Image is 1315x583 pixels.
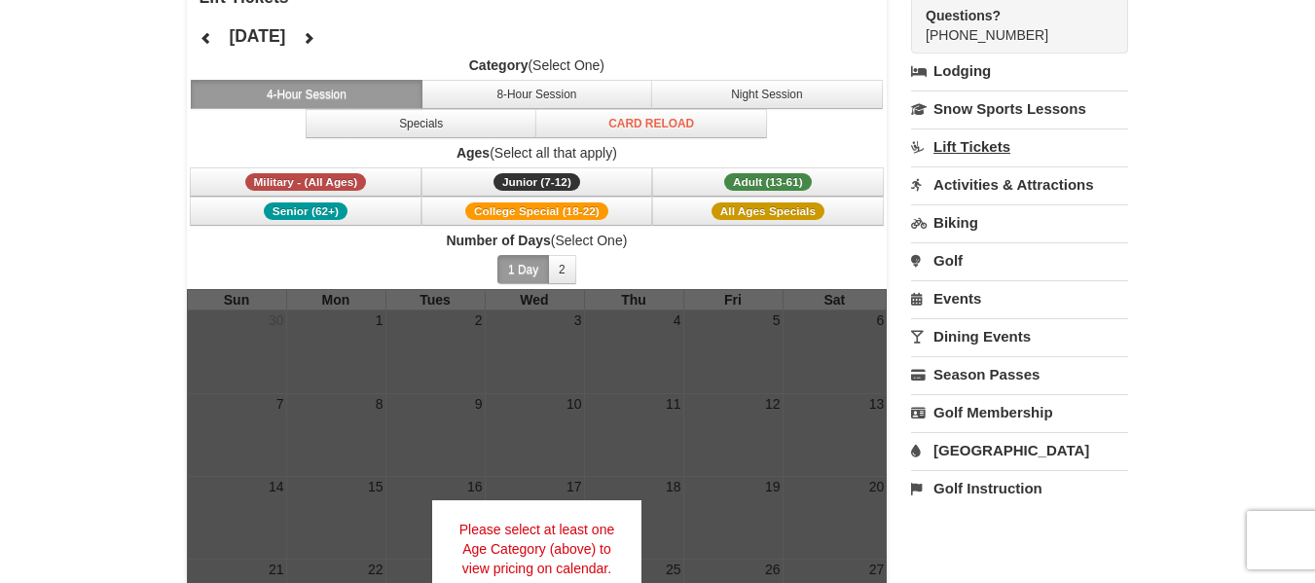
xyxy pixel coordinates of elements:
span: Senior (62+) [264,202,347,220]
button: Adult (13-61) [652,167,884,197]
span: College Special (18-22) [465,202,608,220]
span: [PHONE_NUMBER] [926,6,1093,43]
a: Snow Sports Lessons [911,91,1128,127]
button: 2 [548,255,576,284]
button: Card Reload [535,109,767,138]
button: 8-Hour Session [421,80,653,109]
span: All Ages Specials [712,202,824,220]
a: Lift Tickets [911,128,1128,164]
span: Military - (All Ages) [245,173,367,191]
button: 4-Hour Session [191,80,422,109]
a: Activities & Attractions [911,166,1128,202]
label: (Select One) [187,231,888,250]
a: [GEOGRAPHIC_DATA] [911,432,1128,468]
button: College Special (18-22) [421,197,653,226]
a: Dining Events [911,318,1128,354]
a: Season Passes [911,356,1128,392]
strong: Number of Days [446,233,550,248]
button: Military - (All Ages) [190,167,421,197]
strong: Ages [457,145,490,161]
a: Golf [911,242,1128,278]
strong: Questions? [926,8,1001,23]
button: 1 Day [497,255,549,284]
a: Events [911,280,1128,316]
label: (Select all that apply) [187,143,888,163]
a: Biking [911,204,1128,240]
button: Senior (62+) [190,197,421,226]
strong: Category [469,57,529,73]
span: Adult (13-61) [724,173,812,191]
h4: [DATE] [229,26,285,46]
span: Junior (7-12) [493,173,580,191]
button: Specials [306,109,537,138]
a: Golf Instruction [911,470,1128,506]
label: (Select One) [187,55,888,75]
a: Lodging [911,54,1128,89]
button: Night Session [651,80,883,109]
a: Golf Membership [911,394,1128,430]
button: Junior (7-12) [421,167,653,197]
button: All Ages Specials [652,197,884,226]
